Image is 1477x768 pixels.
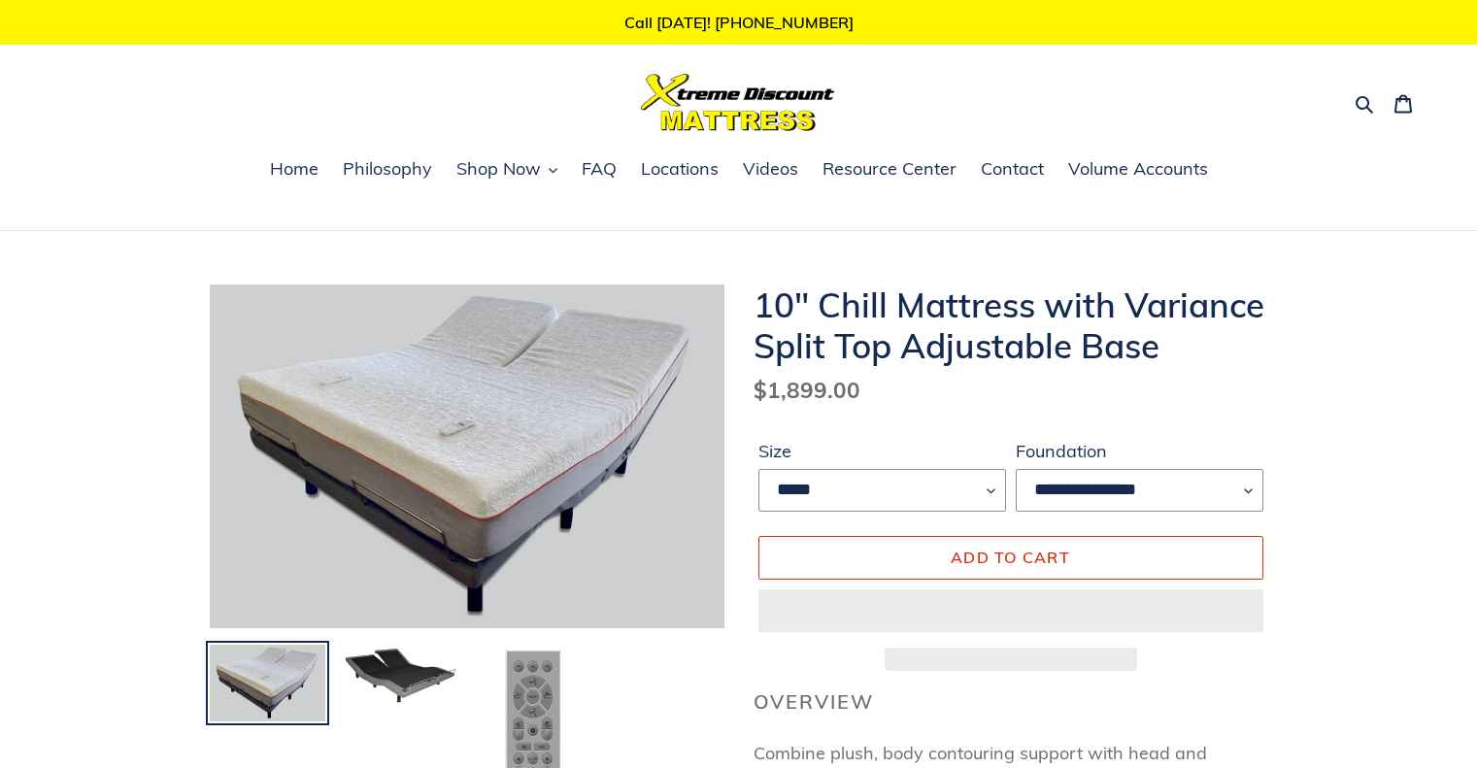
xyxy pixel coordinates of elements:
span: Videos [743,157,798,181]
button: Shop Now [447,155,567,184]
span: Resource Center [822,157,957,181]
a: Contact [971,155,1054,184]
a: Locations [631,155,728,184]
a: Philosophy [333,155,442,184]
a: Resource Center [813,155,966,184]
button: Add to cart [758,536,1263,579]
a: Videos [733,155,808,184]
span: Volume Accounts [1068,157,1208,181]
span: Add to cart [951,548,1070,567]
h2: Overview [754,690,1268,714]
span: Home [270,157,319,181]
span: Contact [981,157,1044,181]
img: 10-inch-chill-mattress-with-split-top-variance-adjustable-base [210,284,724,627]
span: Locations [641,157,719,181]
img: Load image into Gallery viewer, 10-inch-chill-mattress-with-split-top-variance-adjustable-base [208,643,327,724]
span: Shop Now [456,157,541,181]
label: Size [758,438,1006,464]
img: Load image into Gallery viewer, 10&quot; Chill Mattress with Variance Split Top Adjustable Base [341,643,460,707]
span: FAQ [582,157,617,181]
a: Home [260,155,328,184]
a: FAQ [572,155,626,184]
img: Xtreme Discount Mattress [641,74,835,131]
label: Foundation [1016,438,1263,464]
span: Philosophy [343,157,432,181]
span: $1,899.00 [754,376,860,404]
a: Volume Accounts [1058,155,1218,184]
h1: 10" Chill Mattress with Variance Split Top Adjustable Base [754,284,1268,366]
